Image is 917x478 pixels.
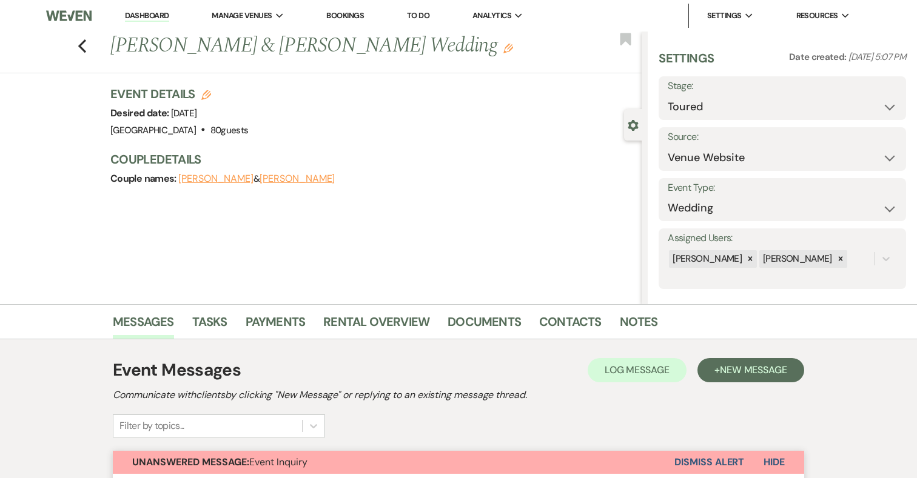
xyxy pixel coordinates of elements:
[407,10,429,21] a: To Do
[764,456,785,468] span: Hide
[539,312,602,339] a: Contacts
[668,230,897,247] label: Assigned Users:
[110,151,630,168] h3: Couple Details
[759,250,834,268] div: [PERSON_NAME]
[472,10,511,22] span: Analytics
[178,174,254,184] button: [PERSON_NAME]
[132,456,249,468] strong: Unanswered Message:
[110,85,248,102] h3: Event Details
[605,363,670,376] span: Log Message
[113,312,174,339] a: Messages
[707,10,742,22] span: Settings
[796,10,838,22] span: Resources
[659,50,714,76] h3: Settings
[192,312,227,339] a: Tasks
[744,451,804,474] button: Hide
[697,358,804,382] button: +New Message
[212,10,272,22] span: Manage Venues
[113,388,804,402] h2: Communicate with clients by clicking "New Message" or replying to an existing message thread.
[260,174,335,184] button: [PERSON_NAME]
[448,312,521,339] a: Documents
[588,358,687,382] button: Log Message
[668,78,897,95] label: Stage:
[674,451,744,474] button: Dismiss Alert
[110,107,171,119] span: Desired date:
[110,124,196,136] span: [GEOGRAPHIC_DATA]
[110,172,178,185] span: Couple names:
[113,357,241,383] h1: Event Messages
[178,173,335,185] span: &
[628,119,639,130] button: Close lead details
[119,419,184,433] div: Filter by topics...
[789,51,848,63] span: Date created:
[113,451,674,474] button: Unanswered Message:Event Inquiry
[848,51,906,63] span: [DATE] 5:07 PM
[171,107,196,119] span: [DATE]
[326,10,364,21] a: Bookings
[668,128,897,146] label: Source:
[668,179,897,197] label: Event Type:
[323,312,429,339] a: Rental Overview
[620,312,658,339] a: Notes
[669,250,744,268] div: [PERSON_NAME]
[246,312,306,339] a: Payments
[210,124,249,136] span: 80 guests
[132,456,307,468] span: Event Inquiry
[110,32,531,61] h1: [PERSON_NAME] & [PERSON_NAME] Wedding
[720,363,787,376] span: New Message
[503,42,513,53] button: Edit
[46,3,92,28] img: Weven Logo
[125,10,169,22] a: Dashboard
